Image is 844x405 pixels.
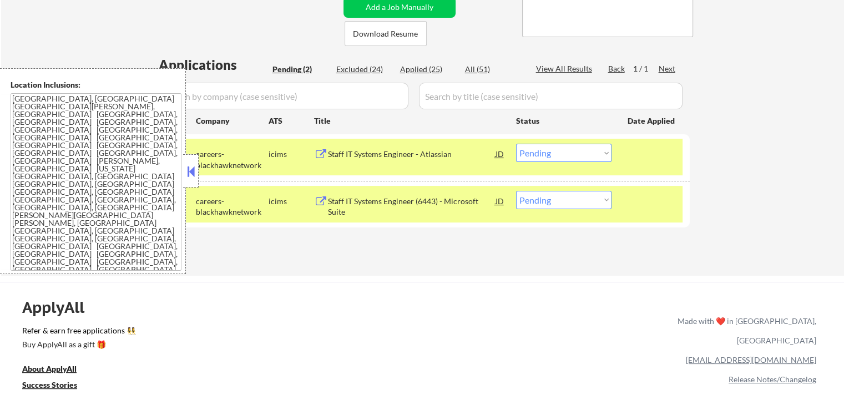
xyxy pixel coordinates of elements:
[686,355,816,364] a: [EMAIL_ADDRESS][DOMAIN_NAME]
[328,196,496,217] div: Staff IT Systems Engineer (6443) - Microsoft Suite
[328,149,496,160] div: Staff IT Systems Engineer - Atlassian
[673,311,816,350] div: Made with ❤️ in [GEOGRAPHIC_DATA], [GEOGRAPHIC_DATA]
[269,196,314,207] div: icims
[516,110,611,130] div: Status
[419,83,683,109] input: Search by title (case sensitive)
[659,63,676,74] div: Next
[400,64,456,75] div: Applied (25)
[536,63,595,74] div: View All Results
[196,115,269,126] div: Company
[159,83,408,109] input: Search by company (case sensitive)
[22,380,77,389] u: Success Stories
[494,191,506,211] div: JD
[633,63,659,74] div: 1 / 1
[22,364,77,373] u: About ApplyAll
[314,115,506,126] div: Title
[269,149,314,160] div: icims
[196,149,269,170] div: careers-blackhawknetwork
[22,298,97,317] div: ApplyAll
[22,341,133,348] div: Buy ApplyAll as a gift 🎁
[336,64,392,75] div: Excluded (24)
[22,338,133,352] a: Buy ApplyAll as a gift 🎁
[269,115,314,126] div: ATS
[22,363,92,377] a: About ApplyAll
[22,379,92,393] a: Success Stories
[272,64,328,75] div: Pending (2)
[196,196,269,217] div: careers-blackhawknetwork
[729,374,816,384] a: Release Notes/Changelog
[159,58,269,72] div: Applications
[345,21,427,46] button: Download Resume
[494,144,506,164] div: JD
[628,115,676,126] div: Date Applied
[22,327,446,338] a: Refer & earn free applications 👯‍♀️
[608,63,626,74] div: Back
[11,79,181,90] div: Location Inclusions:
[465,64,520,75] div: All (51)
